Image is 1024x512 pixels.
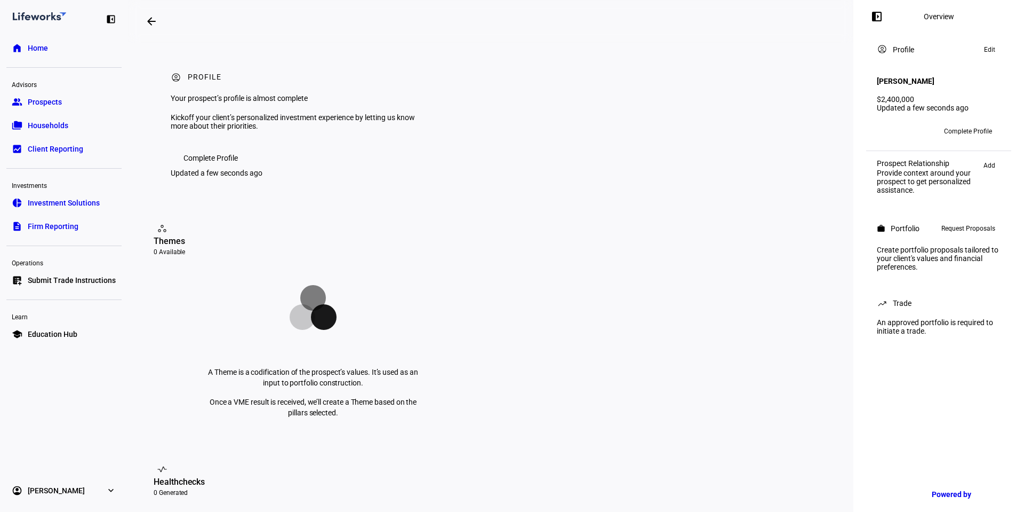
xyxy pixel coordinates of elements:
[877,297,1001,310] eth-panel-overview-card-header: Trade
[157,223,167,234] mat-icon: workspaces
[154,235,473,248] div: Themes
[12,120,22,131] eth-mat-symbol: folder_copy
[28,329,77,340] span: Education Hub
[877,159,978,168] div: Prospect Relationship
[926,484,1008,504] a: Powered by
[12,198,22,208] eth-mat-symbol: pie_chart
[12,144,22,154] eth-mat-symbol: bid_landscape
[183,147,238,169] span: Complete Profile
[924,12,954,21] div: Overview
[28,120,68,131] span: Households
[12,329,22,340] eth-mat-symbol: school
[893,299,911,308] div: Trade
[171,113,433,130] div: Kickoff your client’s personalized investment experience by letting us know more about their prio...
[877,43,1001,56] eth-panel-overview-card-header: Profile
[6,138,122,160] a: bid_landscapeClient Reporting
[12,275,22,286] eth-mat-symbol: list_alt_add
[154,489,473,497] div: 0 Generated
[6,192,122,214] a: pie_chartInvestment Solutions
[145,15,158,28] mat-icon: arrow_backwards
[154,248,473,256] div: 0 Available
[6,91,122,113] a: groupProspects
[6,115,122,136] a: folder_copyHouseholds
[171,72,181,83] mat-icon: account_circle
[6,177,122,192] div: Investments
[6,37,122,59] a: homeHome
[978,159,1001,172] button: Add
[12,97,22,107] eth-mat-symbol: group
[6,216,122,237] a: descriptionFirm Reporting
[12,221,22,232] eth-mat-symbol: description
[171,147,251,169] button: Complete Profile
[935,123,1001,140] button: Complete Profile
[28,43,48,53] span: Home
[877,224,885,233] mat-icon: work
[898,128,906,135] span: TU
[984,43,995,56] span: Edit
[941,222,995,235] span: Request Proposals
[171,94,433,103] div: Your prospect’s profile is almost complete
[979,43,1001,56] button: Edit
[28,144,83,154] span: Client Reporting
[877,104,1001,112] div: Updated a few seconds ago
[944,123,992,140] span: Complete Profile
[936,222,1001,235] button: Request Proposals
[28,221,78,232] span: Firm Reporting
[188,73,221,83] div: Profile
[870,10,883,23] mat-icon: left_panel_open
[983,159,995,172] span: Add
[877,44,887,54] mat-icon: account_circle
[6,76,122,91] div: Advisors
[877,169,978,194] div: Provide context around your prospect to get personalized assistance.
[12,43,22,53] eth-mat-symbol: home
[893,45,914,54] div: Profile
[106,485,116,496] eth-mat-symbol: expand_more
[6,309,122,324] div: Learn
[106,14,116,25] eth-mat-symbol: left_panel_close
[877,222,1001,235] eth-panel-overview-card-header: Portfolio
[877,298,887,309] mat-icon: trending_up
[6,255,122,270] div: Operations
[154,476,473,489] div: Healthchecks
[157,464,167,475] mat-icon: vital_signs
[201,367,425,388] p: A Theme is a codification of the prospect’s values. It’s used as an input to portfolio construction.
[877,77,934,85] h4: [PERSON_NAME]
[171,169,262,177] div: Updated a few seconds ago
[201,397,425,418] p: Once a VME result is received, we’ll create a Theme based on the pillars selected.
[870,241,1007,275] div: Create portfolio proposals tailored to your client's values and financial preferences.
[891,224,919,233] div: Portfolio
[12,485,22,496] eth-mat-symbol: account_circle
[28,97,62,107] span: Prospects
[28,485,85,496] span: [PERSON_NAME]
[28,275,116,286] span: Submit Trade Instructions
[28,198,100,208] span: Investment Solutions
[870,314,1007,340] div: An approved portfolio is required to initiate a trade.
[877,95,1001,104] div: $2,400,000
